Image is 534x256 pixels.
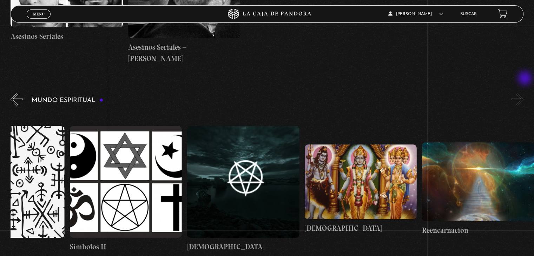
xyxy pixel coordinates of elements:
[70,241,182,252] h4: Símbolos II
[128,42,240,64] h4: Asesinos Seriales – [PERSON_NAME]
[11,31,123,42] h4: Asesinos Seriales
[11,93,23,106] button: Previous
[33,12,45,16] span: Menu
[422,225,534,236] h4: Reencarnación
[498,9,507,19] a: View your shopping cart
[32,97,103,104] h3: Mundo Espiritual
[460,12,477,16] a: Buscar
[388,12,443,16] span: [PERSON_NAME]
[187,241,299,252] h4: [DEMOGRAPHIC_DATA]
[305,223,417,234] h4: [DEMOGRAPHIC_DATA]
[511,93,523,106] button: Next
[31,18,47,22] span: Cerrar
